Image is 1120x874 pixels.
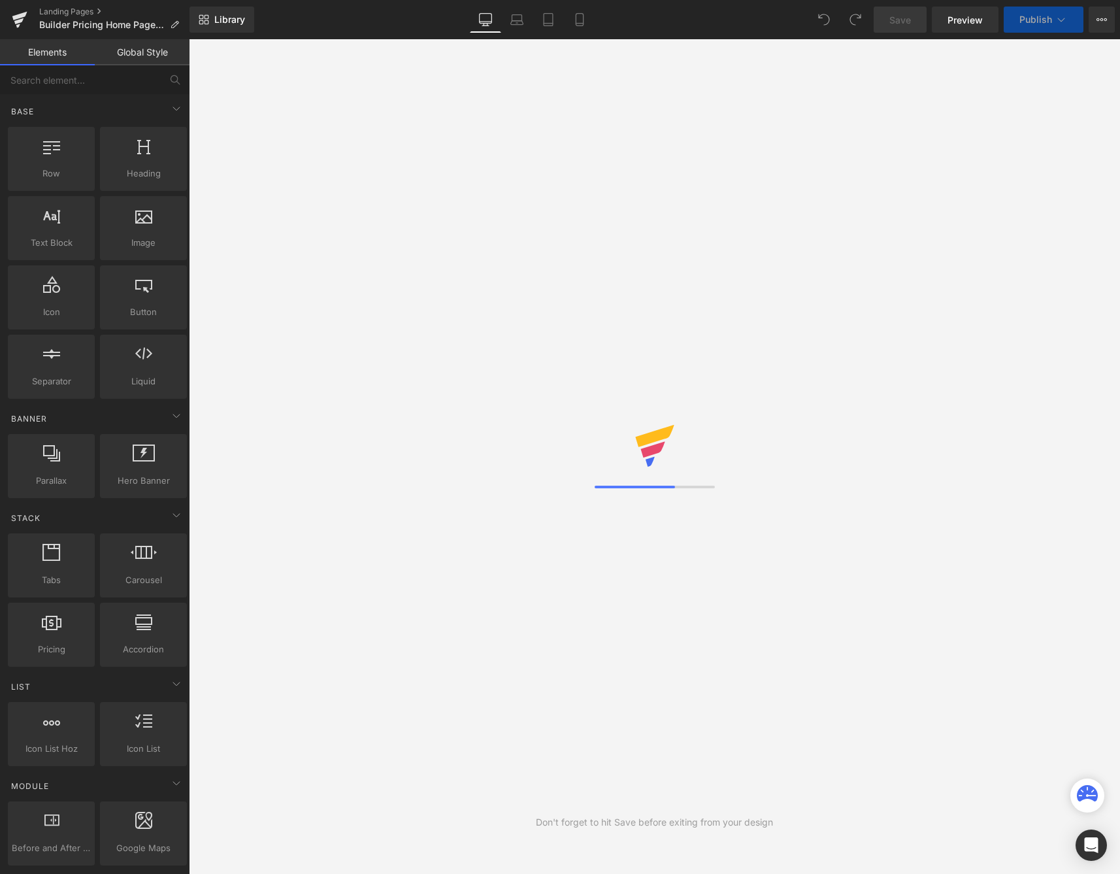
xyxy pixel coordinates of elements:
span: Icon List Hoz [12,742,91,756]
button: Undo [811,7,837,33]
span: Icon List [104,742,183,756]
div: Don't forget to hit Save before exiting from your design [536,815,773,830]
a: New Library [189,7,254,33]
span: Module [10,780,50,792]
span: Library [214,14,245,25]
span: Hero Banner [104,474,183,488]
span: Liquid [104,375,183,388]
span: Parallax [12,474,91,488]
span: Row [12,167,91,180]
span: Banner [10,412,48,425]
span: Tabs [12,573,91,587]
span: Builder Pricing Home Page 2.0 [39,20,165,30]
div: Open Intercom Messenger [1076,830,1107,861]
span: Base [10,105,35,118]
span: Stack [10,512,42,524]
a: Global Style [95,39,189,65]
span: Before and After Images [12,841,91,855]
span: Button [104,305,183,319]
span: Preview [947,13,983,27]
a: Preview [932,7,998,33]
a: Landing Pages [39,7,189,17]
button: More [1089,7,1115,33]
span: Publish [1019,14,1052,25]
span: Text Block [12,236,91,250]
span: List [10,681,32,693]
a: Tablet [533,7,564,33]
a: Desktop [470,7,501,33]
span: Carousel [104,573,183,587]
span: Pricing [12,643,91,656]
span: Separator [12,375,91,388]
a: Laptop [501,7,533,33]
button: Redo [842,7,868,33]
button: Publish [1004,7,1083,33]
span: Heading [104,167,183,180]
span: Icon [12,305,91,319]
a: Mobile [564,7,595,33]
span: Google Maps [104,841,183,855]
span: Accordion [104,643,183,656]
span: Image [104,236,183,250]
span: Save [889,13,911,27]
